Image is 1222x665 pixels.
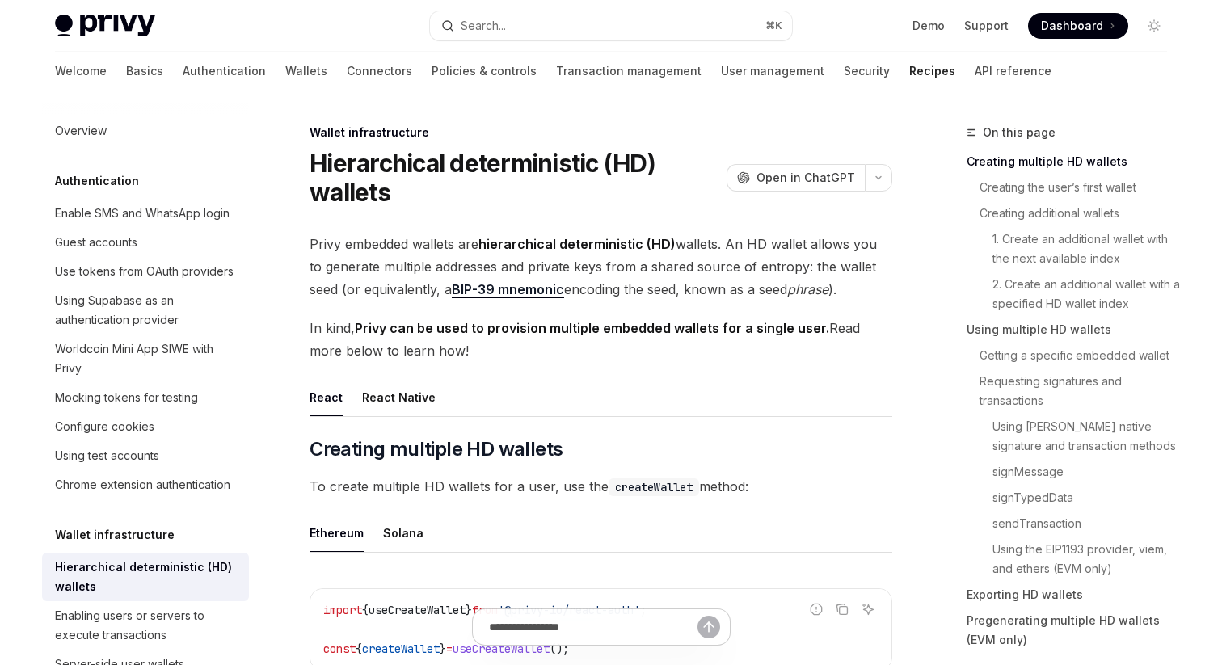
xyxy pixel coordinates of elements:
[383,514,423,552] div: Solana
[362,603,369,617] span: {
[912,18,945,34] a: Demo
[55,446,159,465] div: Using test accounts
[42,383,249,412] a: Mocking tokens for testing
[55,52,107,90] a: Welcome
[806,599,827,620] button: Report incorrect code
[452,281,564,298] a: BIP-39 mnemonic
[55,525,175,545] h5: Wallet infrastructure
[126,52,163,90] a: Basics
[55,417,154,436] div: Configure cookies
[489,609,697,645] input: Ask a question...
[310,149,720,207] h1: Hierarchical deterministic (HD) wallets
[310,436,563,462] span: Creating multiple HD wallets
[967,271,1180,317] a: 2. Create an additional wallet with a specified HD wallet index
[55,262,234,281] div: Use tokens from OAuth providers
[967,343,1180,368] a: Getting a specific embedded wallet
[285,52,327,90] a: Wallets
[432,52,537,90] a: Policies & controls
[983,123,1056,142] span: On this page
[355,320,829,336] strong: Privy can be used to provision multiple embedded wallets for a single user.
[844,52,890,90] a: Security
[964,18,1009,34] a: Support
[909,52,955,90] a: Recipes
[756,170,855,186] span: Open in ChatGPT
[42,286,249,335] a: Using Supabase as an authentication provider
[967,149,1180,175] a: Creating multiple HD wallets
[347,52,412,90] a: Connectors
[55,339,239,378] div: Worldcoin Mini App SIWE with Privy
[609,478,699,496] code: createWallet
[369,603,466,617] span: useCreateWallet
[721,52,824,90] a: User management
[967,414,1180,459] a: Using [PERSON_NAME] native signature and transaction methods
[765,19,782,32] span: ⌘ K
[42,228,249,257] a: Guest accounts
[967,459,1180,485] a: signMessage
[55,475,230,495] div: Chrome extension authentication
[55,606,239,645] div: Enabling users or servers to execute transactions
[466,603,472,617] span: }
[310,475,892,498] span: To create multiple HD wallets for a user, use the method:
[967,537,1180,582] a: Using the EIP1193 provider, viem, and ethers (EVM only)
[55,558,239,596] div: Hierarchical deterministic (HD) wallets
[967,485,1180,511] a: signTypedData
[472,603,498,617] span: from
[787,281,828,297] em: phrase
[498,603,640,617] span: '@privy-io/react-auth'
[55,121,107,141] div: Overview
[42,116,249,145] a: Overview
[1028,13,1128,39] a: Dashboard
[478,236,676,252] strong: hierarchical deterministic (HD)
[310,124,892,141] div: Wallet infrastructure
[967,200,1180,226] a: Creating additional wallets
[55,171,139,191] h5: Authentication
[55,204,230,223] div: Enable SMS and WhatsApp login
[858,599,879,620] button: Ask AI
[1041,18,1103,34] span: Dashboard
[362,378,436,416] div: React Native
[640,603,647,617] span: ;
[310,317,892,362] span: In kind, Read more below to learn how!
[42,199,249,228] a: Enable SMS and WhatsApp login
[55,15,155,37] img: light logo
[42,335,249,383] a: Worldcoin Mini App SIWE with Privy
[967,317,1180,343] a: Using multiple HD wallets
[42,441,249,470] a: Using test accounts
[967,511,1180,537] a: sendTransaction
[832,599,853,620] button: Copy the contents from the code block
[42,412,249,441] a: Configure cookies
[42,553,249,601] a: Hierarchical deterministic (HD) wallets
[1141,13,1167,39] button: Toggle dark mode
[42,257,249,286] a: Use tokens from OAuth providers
[55,291,239,330] div: Using Supabase as an authentication provider
[967,608,1180,653] a: Pregenerating multiple HD wallets (EVM only)
[967,226,1180,271] a: 1. Create an additional wallet with the next available index
[310,233,892,301] span: Privy embedded wallets are wallets. An HD wallet allows you to generate multiple addresses and pr...
[727,164,865,192] button: Open in ChatGPT
[55,388,198,407] div: Mocking tokens for testing
[967,582,1180,608] a: Exporting HD wallets
[967,175,1180,200] a: Creating the user’s first wallet
[55,233,137,252] div: Guest accounts
[183,52,266,90] a: Authentication
[975,52,1051,90] a: API reference
[556,52,702,90] a: Transaction management
[42,601,249,650] a: Enabling users or servers to execute transactions
[42,470,249,499] a: Chrome extension authentication
[430,11,792,40] button: Open search
[697,616,720,638] button: Send message
[310,378,343,416] div: React
[461,16,506,36] div: Search...
[967,368,1180,414] a: Requesting signatures and transactions
[310,514,364,552] div: Ethereum
[323,603,362,617] span: import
